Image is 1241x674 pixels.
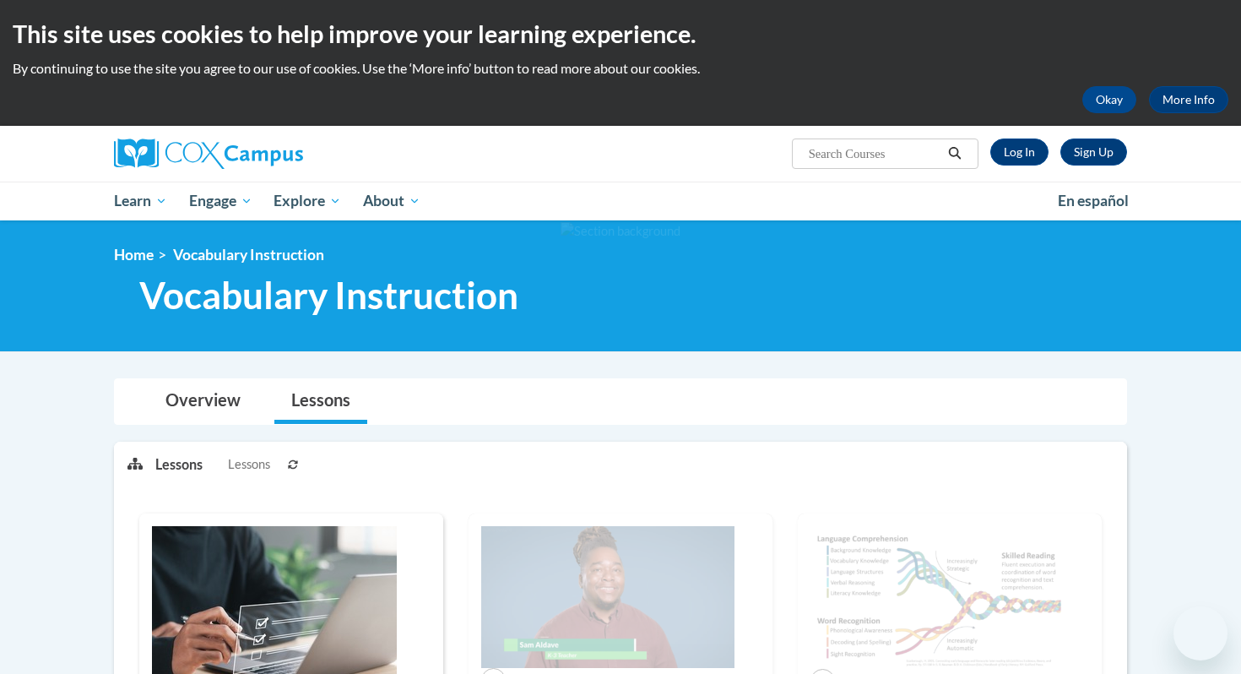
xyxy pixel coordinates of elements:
[942,144,967,164] button: Search
[103,182,178,220] a: Learn
[274,379,367,424] a: Lessons
[114,139,303,169] img: Cox Campus
[13,17,1228,51] h2: This site uses cookies to help improve your learning experience.
[481,526,734,668] img: Course Image
[155,455,203,474] p: Lessons
[274,191,341,211] span: Explore
[990,139,1049,166] a: Log In
[352,182,431,220] a: About
[363,191,420,211] span: About
[173,246,324,264] span: Vocabulary Instruction
[1149,86,1228,113] a: More Info
[139,273,518,318] span: Vocabulary Instruction
[810,526,1064,669] img: Course Image
[228,455,270,474] span: Lessons
[114,139,435,169] a: Cox Campus
[13,59,1228,78] p: By continuing to use the site you agree to our use of cookies. Use the ‘More info’ button to read...
[114,191,167,211] span: Learn
[178,182,263,220] a: Engage
[1082,86,1136,113] button: Okay
[263,182,352,220] a: Explore
[1047,183,1140,219] a: En español
[189,191,252,211] span: Engage
[1060,139,1127,166] a: Register
[89,182,1152,220] div: Main menu
[561,222,680,241] img: Section background
[807,144,942,164] input: Search Courses
[114,246,154,264] a: Home
[1058,192,1129,209] span: En español
[1173,606,1227,660] iframe: Button to launch messaging window
[149,379,257,424] a: Overview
